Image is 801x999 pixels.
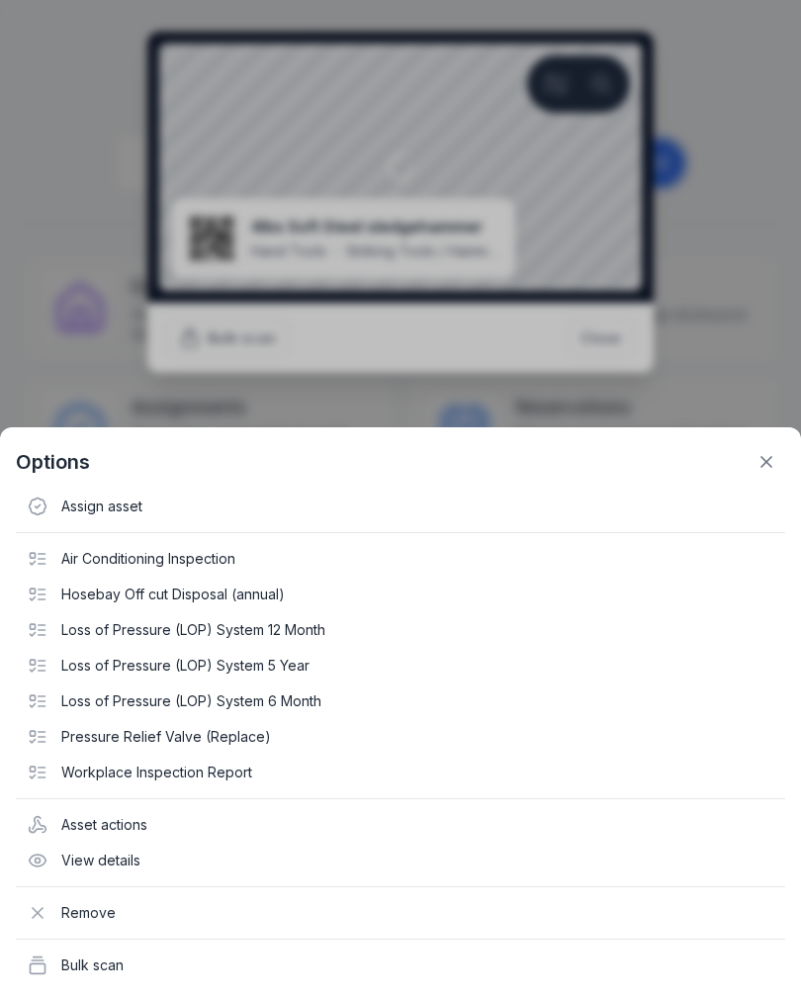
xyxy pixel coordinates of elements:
div: Loss of Pressure (LOP) System 6 Month [16,683,785,719]
div: Assign asset [16,489,785,524]
div: Loss of Pressure (LOP) System 5 Year [16,648,785,683]
div: Remove [16,895,785,931]
div: Workplace Inspection Report [16,755,785,790]
div: Bulk scan [16,948,785,983]
strong: Options [16,448,90,476]
div: Air Conditioning Inspection [16,541,785,577]
div: View details [16,843,785,878]
div: Loss of Pressure (LOP) System 12 Month [16,612,785,648]
div: Asset actions [16,807,785,843]
div: Hosebay Off cut Disposal (annual) [16,577,785,612]
div: Pressure Relief Valve (Replace) [16,719,785,755]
